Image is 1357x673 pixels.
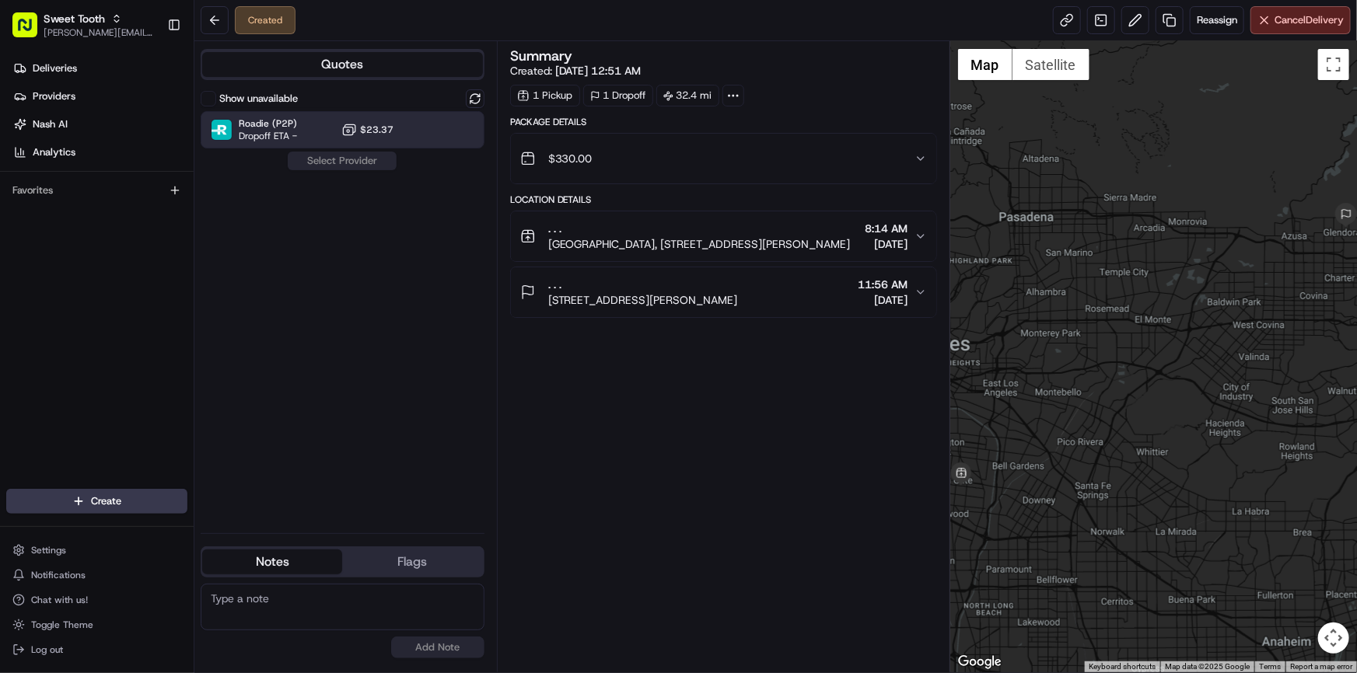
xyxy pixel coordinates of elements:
[202,52,483,77] button: Quotes
[1197,13,1237,27] span: Reassign
[555,64,642,78] span: [DATE] 12:51 AM
[9,341,125,369] a: 📗Knowledge Base
[1250,6,1351,34] button: CancelDelivery
[511,267,936,317] button: . . .[STREET_ADDRESS][PERSON_NAME]11:56 AM[DATE]
[33,61,77,75] span: Deliveries
[31,643,63,656] span: Log out
[60,241,92,253] span: [DATE]
[510,85,580,106] div: 1 Pickup
[866,221,908,236] span: 8:14 AM
[147,347,250,363] span: API Documentation
[6,614,187,636] button: Toggle Theme
[6,639,187,661] button: Log out
[33,145,75,159] span: Analytics
[1275,13,1344,27] span: Cancel Delivery
[360,124,393,136] span: $23.37
[219,92,298,106] label: Show unavailable
[31,594,88,606] span: Chat with us!
[1165,662,1250,671] span: Map data ©2025 Google
[70,164,214,176] div: We're available if you need us!
[859,292,908,308] span: [DATE]
[16,148,44,176] img: 1736555255976-a54dd68f-1ca7-489b-9aae-adbdc363a1c4
[16,202,100,214] div: Past conversations
[583,85,653,106] div: 1 Dropoff
[6,84,194,109] a: Providers
[6,112,194,137] a: Nash AI
[212,120,232,140] img: Roadie (P2P)
[1259,662,1281,671] a: Terms
[70,148,255,164] div: Start new chat
[1013,49,1089,80] button: Show satellite imagery
[131,349,144,361] div: 💻
[548,151,593,166] span: $330.00
[6,178,187,203] div: Favorites
[6,539,187,561] button: Settings
[510,49,573,63] h3: Summary
[6,6,161,44] button: Sweet Tooth[PERSON_NAME][EMAIL_ADDRESS][DOMAIN_NAME]
[548,277,561,292] span: . . .
[656,85,719,106] div: 32.4 mi
[6,564,187,586] button: Notifications
[859,277,908,292] span: 11:56 AM
[155,385,188,397] span: Pylon
[511,134,936,183] button: $330.00
[60,283,92,295] span: [DATE]
[51,283,57,295] span: •
[958,49,1013,80] button: Show street map
[16,349,28,361] div: 📗
[31,619,93,631] span: Toggle Theme
[511,211,936,261] button: . . .[GEOGRAPHIC_DATA], [STREET_ADDRESS][PERSON_NAME]8:14 AM[DATE]
[33,89,75,103] span: Providers
[1290,662,1352,671] a: Report a map error
[954,652,1006,672] img: Google
[91,494,121,508] span: Create
[6,140,194,165] a: Analytics
[548,221,561,236] span: . . .
[44,11,105,26] button: Sweet Tooth
[1089,661,1156,672] button: Keyboard shortcuts
[548,236,851,252] span: [GEOGRAPHIC_DATA], [STREET_ADDRESS][PERSON_NAME]
[6,589,187,611] button: Chat with us!
[40,100,257,117] input: Clear
[241,199,283,218] button: See all
[16,16,47,47] img: Nash
[342,549,482,574] button: Flags
[510,63,642,78] span: Created:
[125,341,256,369] a: 💻API Documentation
[1190,6,1244,34] button: Reassign
[6,489,187,514] button: Create
[202,549,342,574] button: Notes
[31,544,66,556] span: Settings
[51,241,57,253] span: •
[548,292,738,308] span: [STREET_ADDRESS][PERSON_NAME]
[866,236,908,252] span: [DATE]
[16,62,283,87] p: Welcome 👋
[31,569,86,581] span: Notifications
[239,130,297,142] span: Dropoff ETA -
[110,385,188,397] a: Powered byPylon
[954,652,1006,672] a: Open this area in Google Maps (opens a new window)
[510,116,937,128] div: Package Details
[44,26,155,39] button: [PERSON_NAME][EMAIL_ADDRESS][DOMAIN_NAME]
[510,194,937,206] div: Location Details
[1318,49,1349,80] button: Toggle fullscreen view
[6,56,194,81] a: Deliveries
[31,347,119,363] span: Knowledge Base
[1318,622,1349,654] button: Map camera controls
[33,117,68,131] span: Nash AI
[264,153,283,172] button: Start new chat
[33,148,61,176] img: 1755196953914-cd9d9cba-b7f7-46ee-b6f5-75ff69acacf5
[239,117,297,130] span: Roadie (P2P)
[341,122,393,138] button: $23.37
